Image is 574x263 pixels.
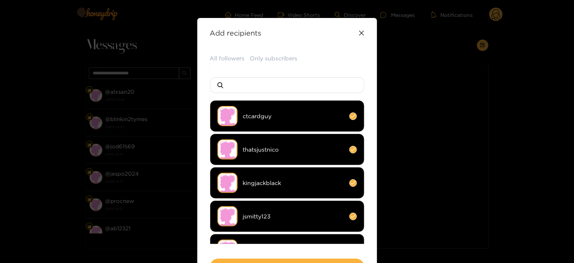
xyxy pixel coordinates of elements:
[217,173,238,193] img: no-avatar.png
[210,54,245,63] button: All followers
[243,146,344,154] span: thatsjustnico
[210,29,262,37] strong: Add recipients
[243,179,344,187] span: kingjackblack
[217,206,238,226] img: no-avatar.png
[217,106,238,126] img: no-avatar.png
[243,212,344,221] span: jsmitty123
[250,54,298,63] button: Only subscribers
[243,112,344,120] span: ctcardguy
[217,240,238,260] img: no-avatar.png
[217,139,238,160] img: no-avatar.png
